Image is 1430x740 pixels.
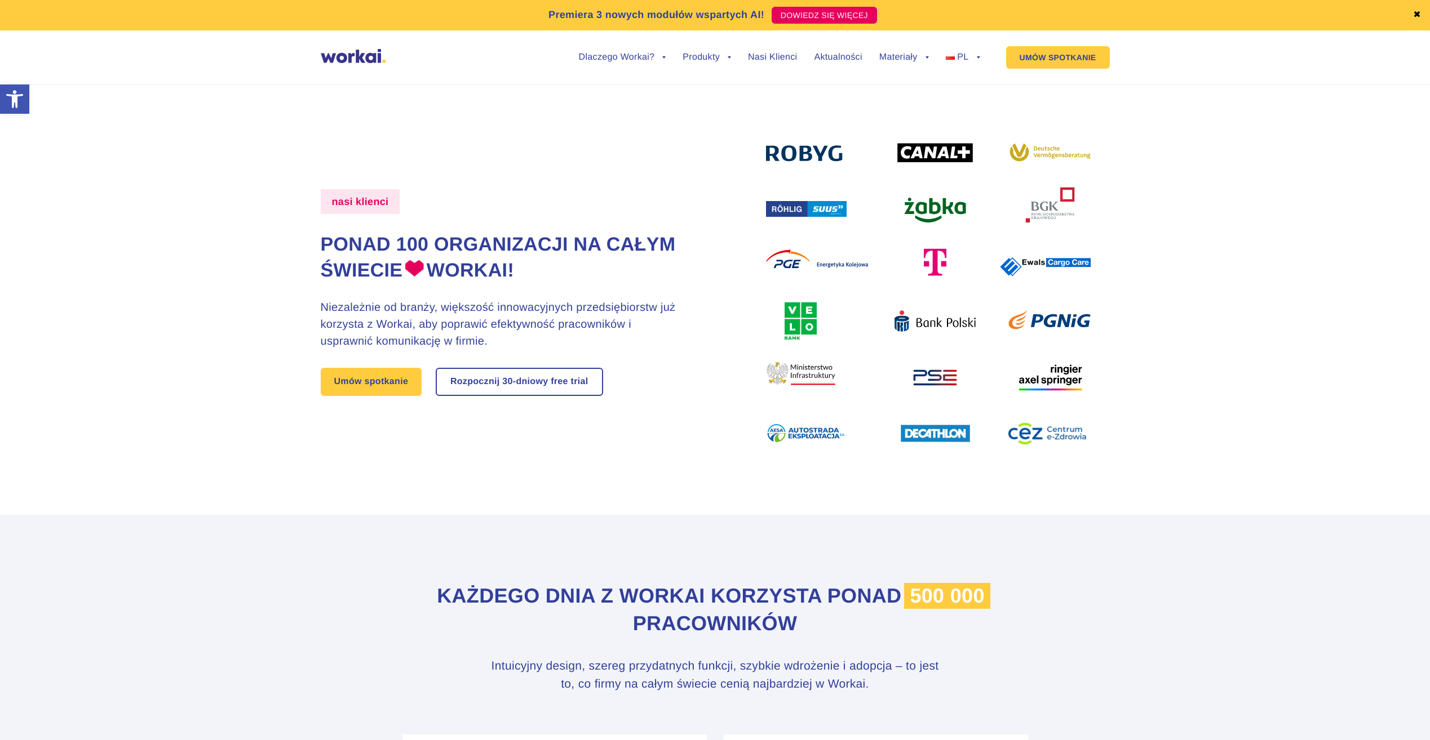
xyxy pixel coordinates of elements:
[904,583,990,609] span: 500 000
[772,7,877,24] a: DOWIEDZ SIĘ WIĘCEJ
[1006,46,1110,69] a: UMÓW SPOTKANIE
[548,7,764,23] p: Premiera 3 nowych modułów wspartych AI!
[814,53,862,62] a: Aktualności
[957,52,968,62] span: PL
[437,369,602,395] a: Rozpocznij 30-dniowy free trial
[1413,11,1421,20] a: ✖
[321,232,684,284] h1: Ponad 100 organizacji na całym świecie Workai!
[490,657,941,693] h3: Intuicyjny design, szereg przydatnych funkcji, szybkie wdrożenie i adopcja – to jest to, co firmy...
[683,53,731,62] a: Produkty
[405,260,424,277] img: heart.png
[579,53,666,62] a: Dlaczego Workai?
[321,189,400,214] label: nasi klienci
[321,299,684,350] h3: Niezależnie od branży, większość innowacyjnych przedsiębiorstw już korzysta z Workai, aby poprawi...
[402,582,1028,637] h2: Każdego dnia z Workai korzysta ponad pracowników
[879,53,929,62] a: Materiały
[321,368,422,396] a: Umów spotkanie
[748,53,797,62] a: Nasi Klienci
